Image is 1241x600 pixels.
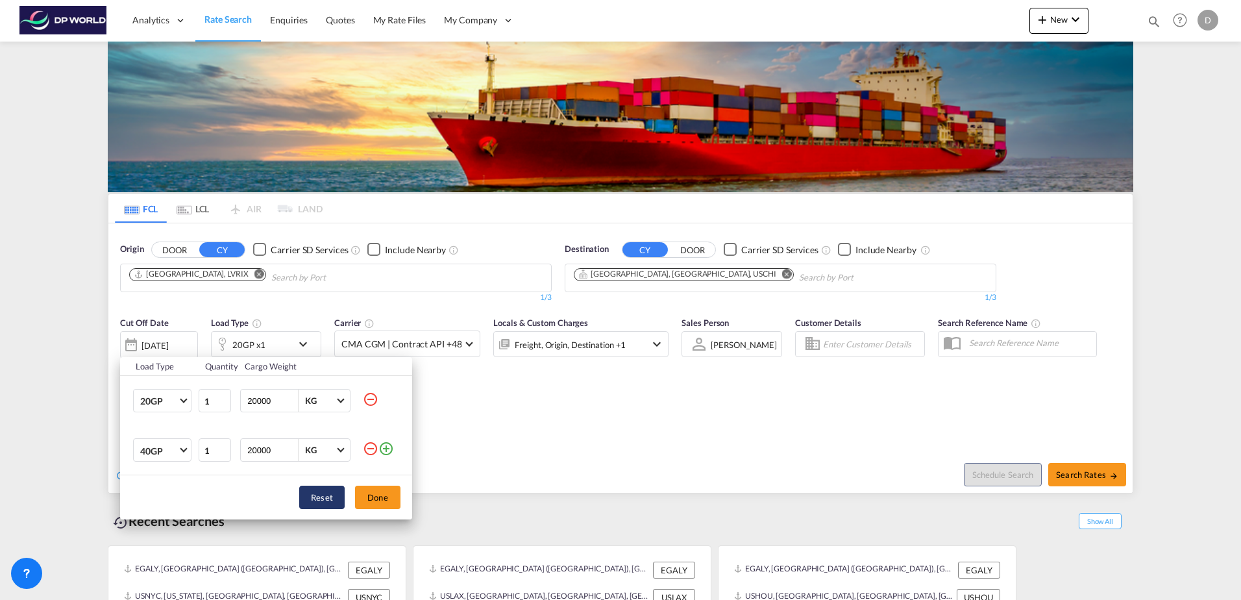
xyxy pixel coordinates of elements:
md-select: Choose: 20GP [133,389,191,412]
input: Enter Weight [246,390,298,412]
th: Load Type [120,357,197,376]
div: KG [305,445,317,455]
th: Quantity [197,357,238,376]
div: Cargo Weight [245,360,355,372]
md-select: Choose: 40GP [133,438,191,462]
div: KG [305,395,317,406]
span: 40GP [140,445,178,458]
input: Qty [199,389,231,412]
md-icon: icon-plus-circle-outline [378,441,394,456]
button: Done [355,486,400,509]
button: Reset [299,486,345,509]
input: Enter Weight [246,439,298,461]
md-icon: icon-minus-circle-outline [363,392,378,407]
span: 20GP [140,395,178,408]
input: Qty [199,438,231,462]
md-icon: icon-minus-circle-outline [363,441,378,456]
